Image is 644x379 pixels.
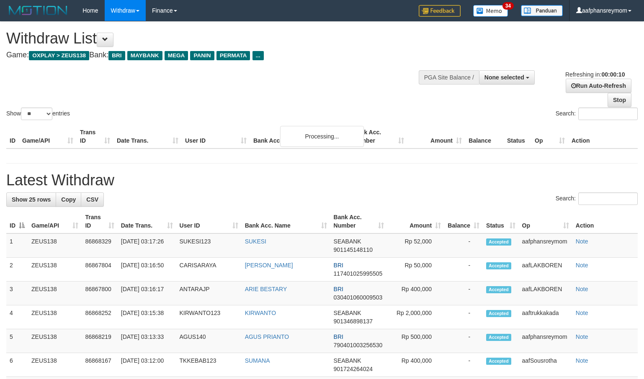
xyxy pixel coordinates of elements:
[486,286,511,293] span: Accepted
[28,329,82,353] td: ZEUS138
[486,334,511,341] span: Accepted
[484,74,524,81] span: None selected
[387,329,444,353] td: Rp 500,000
[61,196,76,203] span: Copy
[28,258,82,282] td: ZEUS138
[576,333,588,340] a: Note
[519,210,572,233] th: Op: activate to sort column ascending
[334,270,383,277] span: Copy 117401025995505 to clipboard
[572,210,638,233] th: Action
[118,258,176,282] td: [DATE] 03:16:50
[479,70,535,85] button: None selected
[486,310,511,317] span: Accepted
[576,310,588,316] a: Note
[82,210,117,233] th: Trans ID: activate to sort column ascending
[531,125,568,149] th: Op
[483,210,519,233] th: Status: activate to sort column ascending
[176,282,242,305] td: ANTARAJP
[6,108,70,120] label: Show entries
[419,5,461,17] img: Feedback.jpg
[176,233,242,258] td: SUKESI123
[568,125,638,149] th: Action
[81,192,104,207] a: CSV
[387,305,444,329] td: Rp 2,000,000
[350,125,407,149] th: Bank Acc. Number
[419,70,479,85] div: PGA Site Balance /
[28,305,82,329] td: ZEUS138
[190,51,214,60] span: PANIN
[245,286,287,292] a: ARIE BESTARY
[334,310,361,316] span: SEABANK
[182,125,250,149] th: User ID
[486,262,511,269] span: Accepted
[6,305,28,329] td: 4
[444,233,483,258] td: -
[6,353,28,377] td: 6
[242,210,330,233] th: Bank Acc. Name: activate to sort column ascending
[245,357,270,364] a: SUMANA
[334,262,343,269] span: BRI
[519,282,572,305] td: aafLAKBOREN
[118,305,176,329] td: [DATE] 03:15:38
[387,233,444,258] td: Rp 52,000
[556,192,638,205] label: Search:
[245,238,266,245] a: SUKESI
[82,282,117,305] td: 86867800
[334,238,361,245] span: SEABANK
[6,30,421,47] h1: Withdraw List
[176,305,242,329] td: KIRWANTO123
[6,258,28,282] td: 2
[252,51,264,60] span: ...
[118,233,176,258] td: [DATE] 03:17:26
[176,329,242,353] td: AGUS140
[519,353,572,377] td: aafSousrotha
[280,126,364,147] div: Processing...
[6,210,28,233] th: ID: activate to sort column descending
[82,305,117,329] td: 86868252
[519,305,572,329] td: aaftrukkakada
[176,258,242,282] td: CARISARAYA
[6,282,28,305] td: 3
[113,125,182,149] th: Date Trans.
[387,258,444,282] td: Rp 50,000
[486,238,511,246] span: Accepted
[576,238,588,245] a: Note
[108,51,125,60] span: BRI
[56,192,81,207] a: Copy
[28,353,82,377] td: ZEUS138
[444,282,483,305] td: -
[502,2,514,10] span: 34
[334,294,383,301] span: Copy 030401060009503 to clipboard
[601,71,625,78] strong: 00:00:10
[578,108,638,120] input: Search:
[82,233,117,258] td: 86868329
[387,353,444,377] td: Rp 400,000
[486,358,511,365] span: Accepted
[578,192,638,205] input: Search:
[6,4,70,17] img: MOTION_logo.png
[118,353,176,377] td: [DATE] 03:12:00
[407,125,465,149] th: Amount
[250,125,350,149] th: Bank Acc. Name
[28,282,82,305] td: ZEUS138
[444,210,483,233] th: Balance: activate to sort column ascending
[576,357,588,364] a: Note
[444,353,483,377] td: -
[576,262,588,269] a: Note
[6,125,19,149] th: ID
[576,286,588,292] a: Note
[82,329,117,353] td: 86868219
[334,318,373,325] span: Copy 901346898137 to clipboard
[444,258,483,282] td: -
[444,329,483,353] td: -
[6,233,28,258] td: 1
[176,353,242,377] td: TKKEBAB123
[387,282,444,305] td: Rp 400,000
[82,353,117,377] td: 86868167
[6,51,421,59] h4: Game: Bank:
[565,71,625,78] span: Refreshing in:
[387,210,444,233] th: Amount: activate to sort column ascending
[334,342,383,348] span: Copy 790401003256530 to clipboard
[473,5,508,17] img: Button%20Memo.svg
[519,233,572,258] td: aafphansreymom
